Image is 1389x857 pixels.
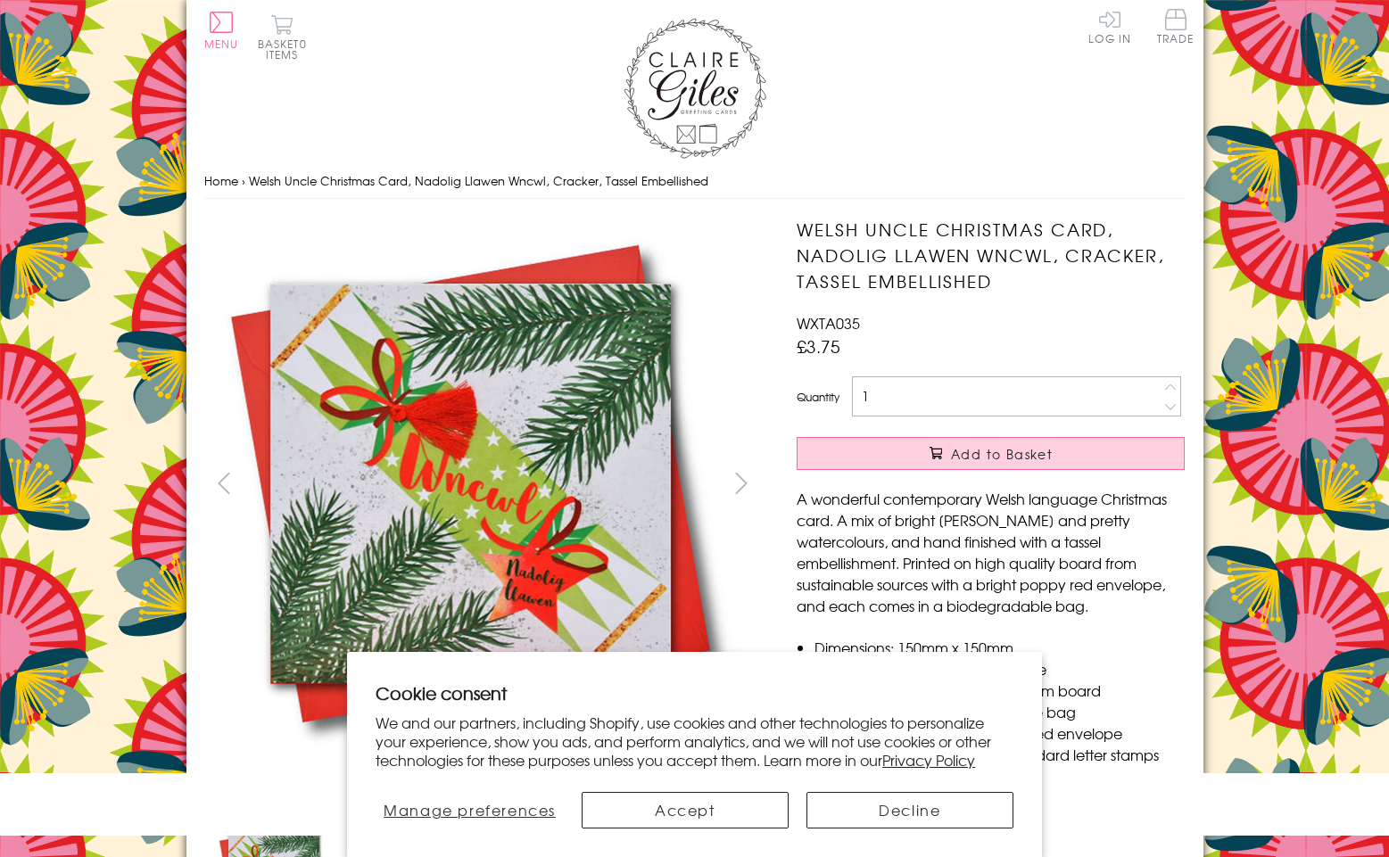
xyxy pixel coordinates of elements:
a: Trade [1157,9,1195,47]
label: Quantity [797,389,839,405]
span: Trade [1157,9,1195,44]
button: Accept [582,792,789,828]
a: Home [204,172,238,189]
button: prev [204,463,244,503]
h3: More views [204,770,762,791]
button: Menu [204,12,239,49]
p: A wonderful contemporary Welsh language Christmas card. A mix of bright [PERSON_NAME] and pretty ... [797,488,1185,616]
button: Decline [806,792,1013,828]
button: Add to Basket [797,437,1185,470]
span: 0 items [266,36,307,62]
span: Add to Basket [951,445,1053,463]
a: Log In [1088,9,1131,44]
button: Manage preferences [376,792,564,828]
button: next [721,463,761,503]
span: Menu [204,36,239,52]
span: £3.75 [797,334,840,358]
button: Basket0 items [258,14,307,60]
img: Claire Giles Greetings Cards [624,18,766,159]
span: › [242,172,245,189]
li: Dimensions: 150mm x 150mm [814,637,1185,658]
nav: breadcrumbs [204,163,1186,200]
span: Welsh Uncle Christmas Card, Nadolig Llawen Wncwl, Cracker, Tassel Embellished [249,172,708,189]
span: Manage preferences [384,799,556,820]
a: Privacy Policy [882,749,975,770]
img: Welsh Uncle Christmas Card, Nadolig Llawen Wncwl, Cracker, Tassel Embellished [203,217,739,751]
span: WXTA035 [797,312,860,334]
img: Welsh Uncle Christmas Card, Nadolig Llawen Wncwl, Cracker, Tassel Embellished [761,217,1296,752]
h2: Cookie consent [376,680,1013,705]
p: We and our partners, including Shopify, use cookies and other technologies to personalize your ex... [376,713,1013,769]
h1: Welsh Uncle Christmas Card, Nadolig Llawen Wncwl, Cracker, Tassel Embellished [797,217,1185,293]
